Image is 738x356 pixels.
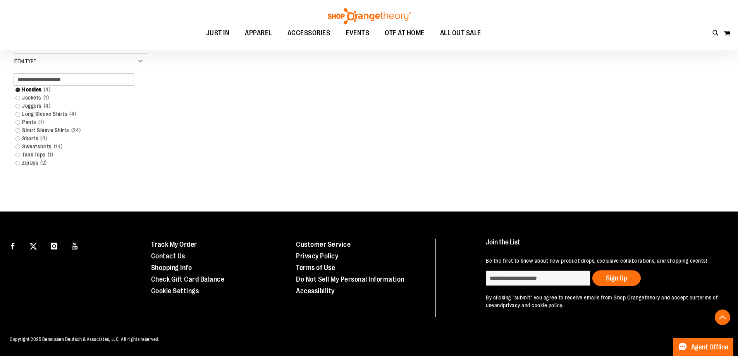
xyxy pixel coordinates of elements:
[69,126,83,134] span: 24
[30,243,37,250] img: Twitter
[6,239,19,252] a: Visit our Facebook page
[27,239,40,252] a: Visit our X page
[327,8,412,24] img: Shop Orangetheory
[296,275,404,283] a: Do Not Sell My Personal Information
[38,134,49,143] span: 4
[12,118,140,126] a: Pants1
[14,58,36,64] span: Item Type
[592,270,641,286] button: Sign Up
[38,159,49,167] span: 2
[151,241,197,248] a: Track My Order
[245,24,272,42] span: APPAREL
[486,294,720,309] p: By clicking "submit" you agree to receive emails from Shop Orangetheory and accept our and
[151,275,225,283] a: Check Gift Card Balance
[151,264,192,272] a: Shopping Info
[42,86,53,94] span: 4
[12,94,140,102] a: Jackets1
[296,252,338,260] a: Privacy Policy
[12,102,140,110] a: Joggers4
[296,241,351,248] a: Customer Service
[486,257,720,265] p: Be the first to know about new product drops, exclusive collaborations, and shopping events!
[42,102,53,110] span: 4
[715,310,730,325] button: Back To Top
[346,24,369,42] span: EVENTS
[68,239,82,252] a: Visit our Youtube page
[440,24,481,42] span: ALL OUT SALE
[12,159,140,167] a: ZipUps2
[41,94,51,102] span: 1
[486,270,590,286] input: enter email
[287,24,330,42] span: ACCESSORIES
[47,239,61,252] a: Visit our Instagram page
[151,252,185,260] a: Contact Us
[12,134,140,143] a: Shorts4
[385,24,425,42] span: OTF AT HOME
[486,239,720,253] h4: Join the List
[52,143,65,151] span: 14
[503,302,563,308] a: privacy and cookie policy.
[12,110,140,118] a: Long Sleeve Shirts4
[12,86,140,94] a: Hoodies4
[673,338,733,356] button: Agent Offline
[36,118,46,126] span: 1
[606,274,627,282] span: Sign Up
[296,287,335,295] a: Accessibility
[46,151,55,159] span: 1
[691,344,728,351] span: Agent Offline
[12,143,140,151] a: Sweatshirts14
[12,126,140,134] a: Short Sleeve Shirts24
[10,337,160,342] span: Copyright 2025 Bensussen Deutsch & Associates, LLC. All rights reserved.
[67,110,78,118] span: 4
[296,264,335,272] a: Terms of Use
[151,287,199,295] a: Cookie Settings
[12,151,140,159] a: Tank Tops1
[206,24,230,42] span: JUST IN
